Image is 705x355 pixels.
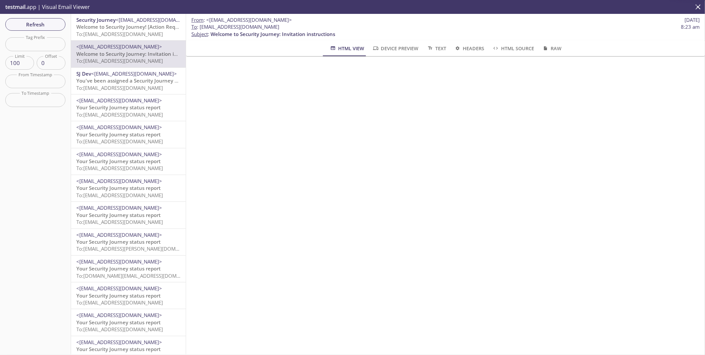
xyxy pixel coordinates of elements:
[71,68,186,94] div: SJ Dev<[EMAIL_ADDRESS][DOMAIN_NAME]>You've been assigned a Security Journey Knowledge AssessmentT...
[76,23,189,30] span: Welcome to Security Journey! [Action Required]
[76,17,116,23] span: Security Journey
[76,97,162,104] span: <[EMAIL_ADDRESS][DOMAIN_NAME]>
[76,326,163,333] span: To: [EMAIL_ADDRESS][DOMAIN_NAME]
[76,238,161,245] span: Your Security Journey status report
[76,138,163,145] span: To: [EMAIL_ADDRESS][DOMAIN_NAME]
[76,219,163,225] span: To: [EMAIL_ADDRESS][DOMAIN_NAME]
[76,124,162,130] span: <[EMAIL_ADDRESS][DOMAIN_NAME]>
[11,20,60,29] span: Refresh
[76,299,163,306] span: To: [EMAIL_ADDRESS][DOMAIN_NAME]
[71,282,186,309] div: <[EMAIL_ADDRESS][DOMAIN_NAME]>Your Security Journey status reportTo:[EMAIL_ADDRESS][DOMAIN_NAME]
[191,31,208,37] span: Subject
[76,131,161,138] span: Your Security Journey status report
[191,23,700,38] p: :
[76,192,163,198] span: To: [EMAIL_ADDRESS][DOMAIN_NAME]
[71,148,186,175] div: <[EMAIL_ADDRESS][DOMAIN_NAME]>Your Security Journey status reportTo:[EMAIL_ADDRESS][DOMAIN_NAME]
[542,44,562,53] span: Raw
[454,44,484,53] span: Headers
[76,111,163,118] span: To: [EMAIL_ADDRESS][DOMAIN_NAME]
[71,94,186,121] div: <[EMAIL_ADDRESS][DOMAIN_NAME]>Your Security Journey status reportTo:[EMAIL_ADDRESS][DOMAIN_NAME]
[71,121,186,148] div: <[EMAIL_ADDRESS][DOMAIN_NAME]>Your Security Journey status reportTo:[EMAIL_ADDRESS][DOMAIN_NAME]
[76,43,162,50] span: <[EMAIL_ADDRESS][DOMAIN_NAME]>
[76,158,161,164] span: Your Security Journey status report
[191,23,279,30] span: : [EMAIL_ADDRESS][DOMAIN_NAME]
[191,17,292,23] span: :
[76,272,202,279] span: To: [DOMAIN_NAME][EMAIL_ADDRESS][DOMAIN_NAME]
[71,175,186,201] div: <[EMAIL_ADDRESS][DOMAIN_NAME]>Your Security Journey status reportTo:[EMAIL_ADDRESS][DOMAIN_NAME]
[76,346,161,352] span: Your Security Journey status report
[76,245,201,252] span: To: [EMAIL_ADDRESS][PERSON_NAME][DOMAIN_NAME]
[5,3,25,11] span: testmail
[76,85,163,91] span: To: [EMAIL_ADDRESS][DOMAIN_NAME]
[76,204,162,211] span: <[EMAIL_ADDRESS][DOMAIN_NAME]>
[76,51,201,57] span: Welcome to Security Journey: Invitation instructions
[685,17,700,23] span: [DATE]
[76,265,161,272] span: Your Security Journey status report
[76,258,162,265] span: <[EMAIL_ADDRESS][DOMAIN_NAME]>
[76,104,161,111] span: Your Security Journey status report
[116,17,201,23] span: <[EMAIL_ADDRESS][DOMAIN_NAME]>
[71,41,186,67] div: <[EMAIL_ADDRESS][DOMAIN_NAME]>Welcome to Security Journey: Invitation instructionsTo:[EMAIL_ADDRE...
[206,17,292,23] span: <[EMAIL_ADDRESS][DOMAIN_NAME]>
[372,44,418,53] span: Device Preview
[76,319,161,326] span: Your Security Journey status report
[76,231,162,238] span: <[EMAIL_ADDRESS][DOMAIN_NAME]>
[76,312,162,318] span: <[EMAIL_ADDRESS][DOMAIN_NAME]>
[76,178,162,184] span: <[EMAIL_ADDRESS][DOMAIN_NAME]>
[211,31,335,37] span: Welcome to Security Journey: Invitation instructions
[330,44,364,53] span: HTML View
[76,165,163,171] span: To: [EMAIL_ADDRESS][DOMAIN_NAME]
[76,212,161,218] span: Your Security Journey status report
[76,285,162,292] span: <[EMAIL_ADDRESS][DOMAIN_NAME]>
[76,151,162,158] span: <[EMAIL_ADDRESS][DOMAIN_NAME]>
[76,31,163,37] span: To: [EMAIL_ADDRESS][DOMAIN_NAME]
[71,229,186,255] div: <[EMAIL_ADDRESS][DOMAIN_NAME]>Your Security Journey status reportTo:[EMAIL_ADDRESS][PERSON_NAME][...
[191,17,204,23] span: From
[71,14,186,40] div: Security Journey<[EMAIL_ADDRESS][DOMAIN_NAME]>Welcome to Security Journey! [Action Required]To:[E...
[76,185,161,191] span: Your Security Journey status report
[71,256,186,282] div: <[EMAIL_ADDRESS][DOMAIN_NAME]>Your Security Journey status reportTo:[DOMAIN_NAME][EMAIL_ADDRESS][...
[5,18,65,31] button: Refresh
[427,44,446,53] span: Text
[71,309,186,336] div: <[EMAIL_ADDRESS][DOMAIN_NAME]>Your Security Journey status reportTo:[EMAIL_ADDRESS][DOMAIN_NAME]
[76,339,162,345] span: <[EMAIL_ADDRESS][DOMAIN_NAME]>
[492,44,534,53] span: HTML Source
[681,23,700,30] span: 8:23 am
[191,23,197,30] span: To
[91,70,177,77] span: <[EMAIL_ADDRESS][DOMAIN_NAME]>
[76,292,161,299] span: Your Security Journey status report
[76,57,163,64] span: To: [EMAIL_ADDRESS][DOMAIN_NAME]
[76,77,231,84] span: You've been assigned a Security Journey Knowledge Assessment
[71,202,186,228] div: <[EMAIL_ADDRESS][DOMAIN_NAME]>Your Security Journey status reportTo:[EMAIL_ADDRESS][DOMAIN_NAME]
[76,70,91,77] span: SJ Dev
